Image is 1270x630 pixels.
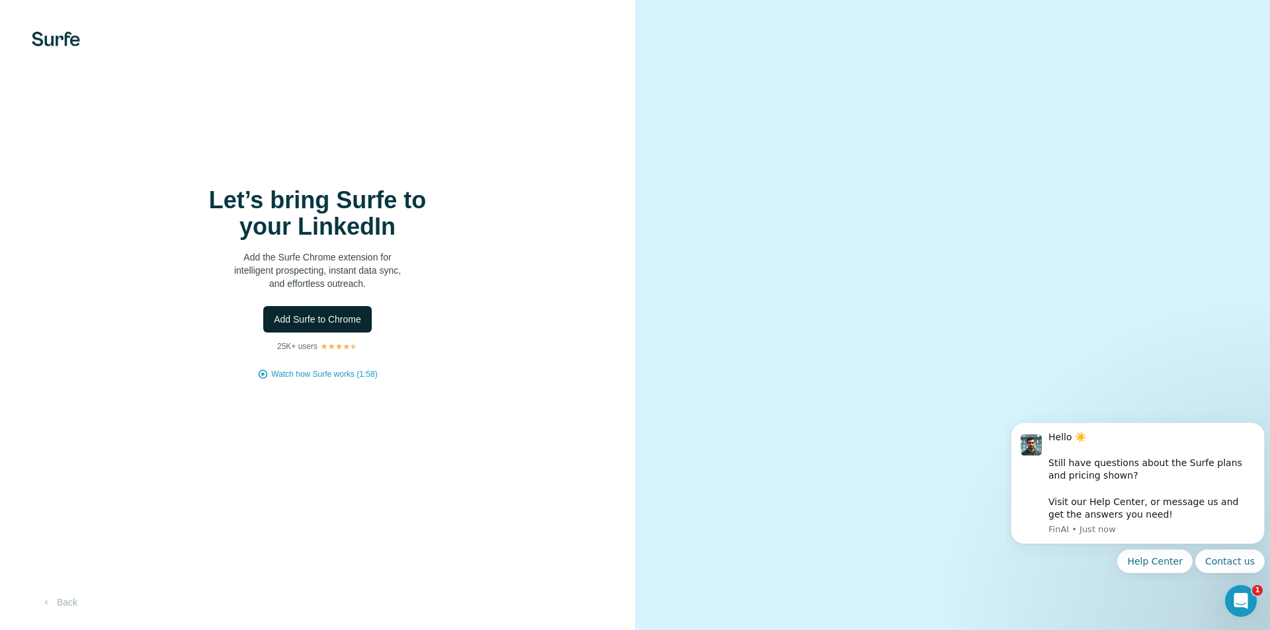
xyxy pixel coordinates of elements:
[1005,411,1270,581] iframe: Intercom notifications message
[1225,585,1257,617] iframe: Intercom live chat
[185,251,450,290] p: Add the Surfe Chrome extension for intelligent prospecting, instant data sync, and effortless out...
[32,590,87,614] button: Back
[32,32,80,46] img: Surfe's logo
[263,306,372,333] button: Add Surfe to Chrome
[274,313,361,326] span: Add Surfe to Chrome
[185,187,450,240] h1: Let’s bring Surfe to your LinkedIn
[320,342,358,350] img: Rating Stars
[1252,585,1263,596] span: 1
[277,340,317,352] p: 25K+ users
[271,368,377,380] button: Watch how Surfe works (1:58)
